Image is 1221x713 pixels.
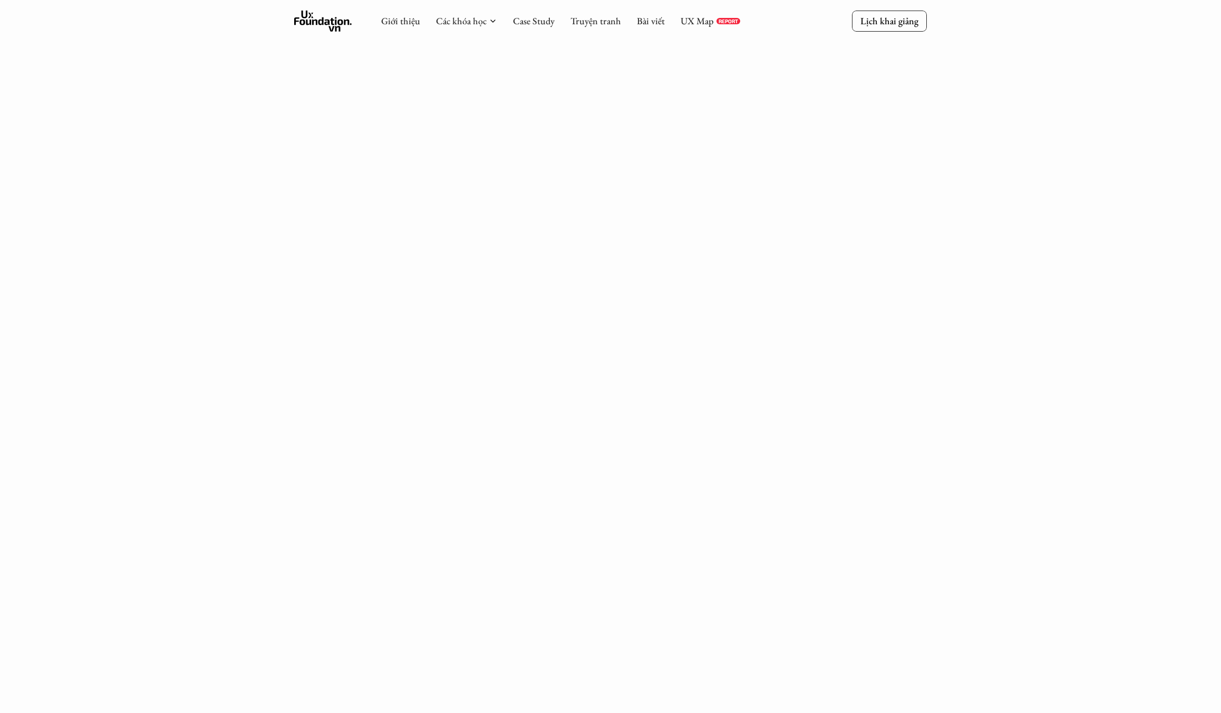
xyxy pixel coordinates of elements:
[719,18,738,24] p: REPORT
[436,15,487,27] a: Các khóa học
[716,18,740,24] a: REPORT
[513,15,555,27] a: Case Study
[570,15,621,27] a: Truyện tranh
[381,15,420,27] a: Giới thiệu
[860,15,918,27] p: Lịch khai giảng
[852,11,927,31] a: Lịch khai giảng
[681,15,714,27] a: UX Map
[637,15,665,27] a: Bài viết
